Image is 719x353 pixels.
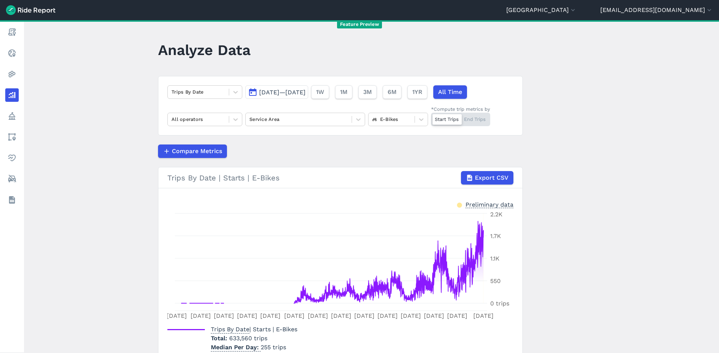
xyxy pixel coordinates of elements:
a: Policy [5,109,19,123]
button: 1M [335,85,352,99]
tspan: 1.7K [490,232,501,240]
span: [DATE]—[DATE] [259,89,306,96]
tspan: [DATE] [167,312,187,319]
tspan: [DATE] [308,312,328,319]
span: 633,560 trips [229,335,267,342]
tspan: [DATE] [191,312,211,319]
span: Total [211,335,229,342]
span: Feature Preview [337,21,382,28]
tspan: [DATE] [284,312,304,319]
tspan: [DATE] [424,312,444,319]
a: Analyze [5,88,19,102]
span: 1W [316,88,324,97]
p: 255 trips [211,343,297,352]
div: Trips By Date | Starts | E-Bikes [167,171,513,185]
tspan: [DATE] [237,312,257,319]
tspan: [DATE] [401,312,421,319]
span: 6M [388,88,397,97]
button: 6M [383,85,401,99]
button: Compare Metrics [158,144,227,158]
tspan: [DATE] [447,312,467,319]
a: Health [5,151,19,165]
tspan: 1.1K [490,255,500,262]
tspan: 550 [490,277,501,284]
span: | Starts | E-Bikes [211,326,297,333]
span: All Time [438,88,462,97]
div: *Compute trip metrics by [431,106,490,113]
tspan: [DATE] [377,312,398,319]
tspan: [DATE] [473,312,494,319]
tspan: [DATE] [354,312,374,319]
button: [GEOGRAPHIC_DATA] [506,6,577,15]
a: Realtime [5,46,19,60]
a: ModeShift [5,172,19,186]
a: Report [5,25,19,39]
a: Datasets [5,193,19,207]
tspan: 0 trips [490,300,509,307]
span: Export CSV [475,173,509,182]
button: 1W [311,85,329,99]
button: Export CSV [461,171,513,185]
span: Median Per Day [211,341,261,352]
span: 1YR [412,88,422,97]
button: All Time [433,85,467,99]
h1: Analyze Data [158,40,251,60]
span: 1M [340,88,348,97]
tspan: [DATE] [331,312,351,319]
tspan: [DATE] [260,312,280,319]
button: 3M [358,85,377,99]
div: Preliminary data [465,200,513,208]
button: 1YR [407,85,427,99]
a: Areas [5,130,19,144]
tspan: 2.2K [490,211,503,218]
span: 3M [363,88,372,97]
button: [DATE]—[DATE] [245,85,308,99]
button: [EMAIL_ADDRESS][DOMAIN_NAME] [600,6,713,15]
tspan: [DATE] [214,312,234,319]
span: Trips By Date [211,323,249,334]
span: Compare Metrics [172,147,222,156]
img: Ride Report [6,5,55,15]
a: Heatmaps [5,67,19,81]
